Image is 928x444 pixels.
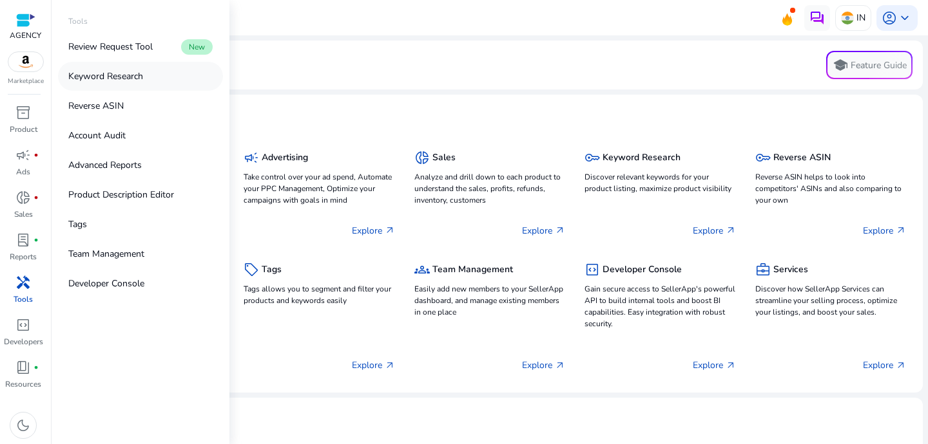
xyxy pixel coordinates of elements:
p: Gain secure access to SellerApp's powerful API to build internal tools and boost BI capabilities.... [585,283,735,329]
span: dark_mode [15,418,31,433]
span: campaign [15,147,31,163]
p: Resources [5,378,41,390]
p: Tags allows you to segment and filter your products and keywords easily [244,283,394,306]
h5: Services [773,264,808,275]
p: Explore [352,224,395,237]
span: arrow_outward [555,360,565,371]
p: Explore [522,224,565,237]
p: Reverse ASIN helps to look into competitors' ASINs and also comparing to your own [755,171,906,206]
span: arrow_outward [385,225,395,236]
p: Explore [352,358,395,372]
p: Explore [863,224,906,237]
span: handyman [15,275,31,290]
span: arrow_outward [726,225,736,236]
p: Product Description Editor [68,188,174,201]
span: key [755,150,771,165]
span: fiber_manual_record [34,365,39,370]
p: Product [10,124,37,135]
span: school [833,57,848,73]
span: book_4 [15,360,31,375]
span: groups [414,262,430,277]
p: Keyword Research [68,69,143,83]
p: IN [856,6,865,29]
p: Reports [10,251,37,263]
p: Tags [68,217,87,231]
span: fiber_manual_record [34,237,39,243]
span: arrow_outward [385,360,395,371]
span: key [585,150,600,165]
span: fiber_manual_record [34,195,39,200]
h5: Advertising [262,153,308,163]
p: Discover relevant keywords for your product listing, maximize product visibility [585,171,735,194]
p: Ads [16,166,30,178]
span: campaign [244,150,259,165]
span: code_blocks [15,317,31,333]
p: Team Management [68,247,144,261]
p: Explore [522,358,565,372]
span: fiber_manual_record [34,153,39,158]
p: Easily add new members to your SellerApp dashboard, and manage existing members in one place [414,283,565,318]
h5: Reverse ASIN [773,153,831,163]
span: New [181,39,213,55]
span: account_circle [882,10,897,26]
p: Discover how SellerApp Services can streamline your selling process, optimize your listings, and ... [755,283,906,318]
h5: Keyword Research [603,153,681,163]
img: in.svg [841,12,854,24]
span: lab_profile [15,232,31,248]
span: keyboard_arrow_down [897,10,913,26]
p: Explore [863,358,906,372]
p: AGENCY [10,30,41,41]
p: Analyze and drill down to each product to understand the sales, profits, refunds, inventory, cust... [414,171,565,206]
span: donut_small [414,150,430,165]
span: arrow_outward [726,360,736,371]
p: Developers [4,336,43,347]
p: Review Request Tool [68,40,153,53]
span: business_center [755,262,771,277]
button: schoolFeature Guide [826,51,913,79]
p: Tools [68,15,88,27]
p: Tools [14,293,33,305]
p: Feature Guide [851,59,907,72]
h5: Developer Console [603,264,682,275]
p: Account Audit [68,129,126,142]
p: Advanced Reports [68,158,142,172]
span: code_blocks [585,262,600,277]
p: Reverse ASIN [68,99,124,113]
p: Sales [14,208,33,220]
p: Explore [693,358,736,372]
h5: Tags [262,264,282,275]
p: Marketplace [8,77,44,86]
span: sell [244,262,259,277]
span: donut_small [15,190,31,205]
span: arrow_outward [896,360,906,371]
img: amazon.svg [8,52,43,71]
span: arrow_outward [555,225,565,236]
span: arrow_outward [896,225,906,236]
p: Explore [693,224,736,237]
p: Developer Console [68,277,144,290]
p: Take control over your ad spend, Automate your PPC Management, Optimize your campaigns with goals... [244,171,394,206]
span: inventory_2 [15,105,31,120]
h5: Sales [432,153,456,163]
h5: Team Management [432,264,513,275]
